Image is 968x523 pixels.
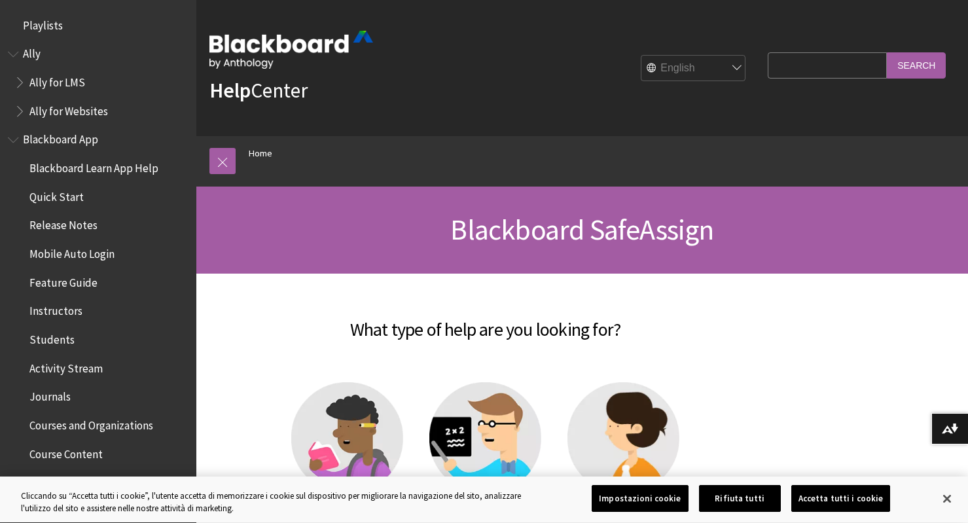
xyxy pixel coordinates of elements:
[8,43,188,122] nav: Book outline for Anthology Ally Help
[29,215,98,232] span: Release Notes
[29,71,85,89] span: Ally for LMS
[791,485,891,513] button: Accetta tutti i cookie
[29,186,84,204] span: Quick Start
[209,77,251,103] strong: Help
[29,414,153,432] span: Courses and Organizations
[291,382,403,494] img: Student help
[29,329,75,346] span: Students
[23,43,41,61] span: Ally
[29,243,115,261] span: Mobile Auto Login
[209,31,373,69] img: Blackboard by Anthology
[23,129,98,147] span: Blackboard App
[592,485,688,513] button: Impostazioni cookie
[29,157,158,175] span: Blackboard Learn App Help
[29,443,103,461] span: Course Content
[23,14,63,32] span: Playlists
[209,77,308,103] a: HelpCenter
[29,386,71,404] span: Journals
[29,472,109,490] span: Course Messages
[29,100,108,118] span: Ally for Websites
[641,56,746,82] select: Site Language Selector
[429,382,541,494] img: Instructor help
[699,485,781,513] button: Rifiuta tutti
[21,490,532,515] div: Cliccando su “Accetta tutti i cookie”, l'utente accetta di memorizzare i cookie sul dispositivo p...
[450,211,713,247] span: Blackboard SafeAssign
[933,484,961,513] button: Chiudi
[249,145,272,162] a: Home
[8,14,188,37] nav: Book outline for Playlists
[567,382,679,494] img: Administrator help
[887,52,946,78] input: Search
[209,300,761,343] h2: What type of help are you looking for?
[29,300,82,318] span: Instructors
[29,272,98,289] span: Feature Guide
[29,357,103,375] span: Activity Stream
